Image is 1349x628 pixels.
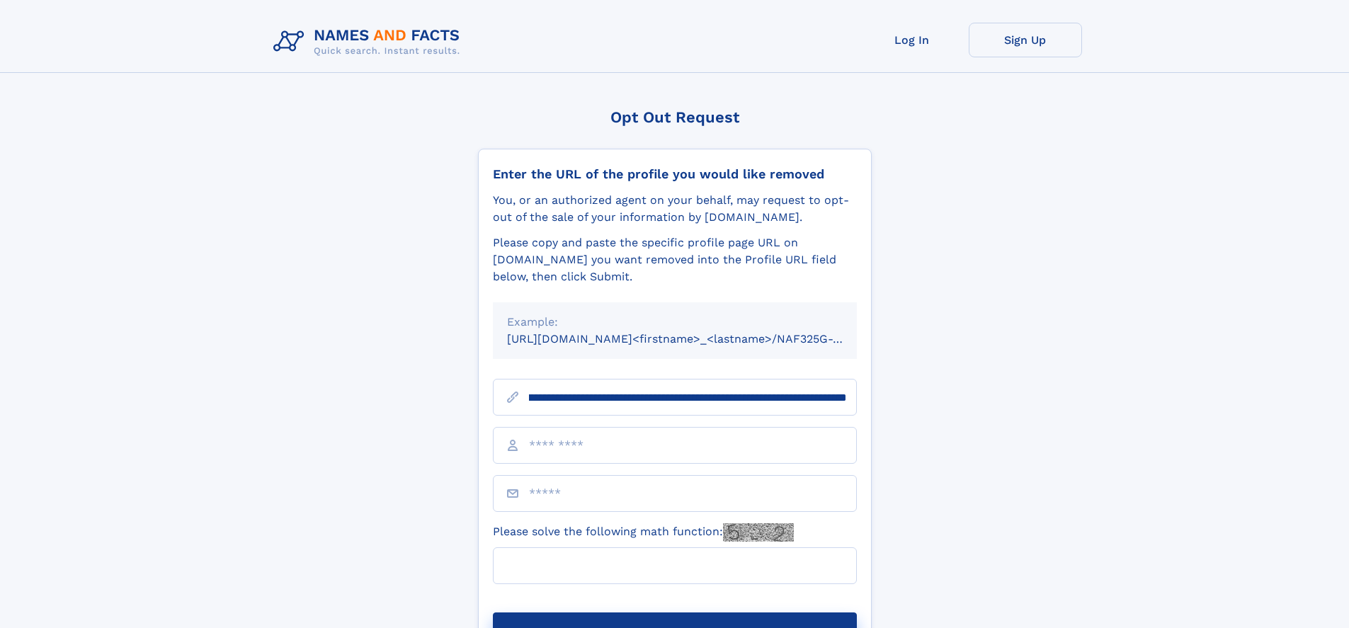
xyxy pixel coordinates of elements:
[507,314,843,331] div: Example:
[493,192,857,226] div: You, or an authorized agent on your behalf, may request to opt-out of the sale of your informatio...
[855,23,969,57] a: Log In
[969,23,1082,57] a: Sign Up
[493,234,857,285] div: Please copy and paste the specific profile page URL on [DOMAIN_NAME] you want removed into the Pr...
[493,523,794,542] label: Please solve the following math function:
[493,166,857,182] div: Enter the URL of the profile you would like removed
[268,23,472,61] img: Logo Names and Facts
[507,332,884,346] small: [URL][DOMAIN_NAME]<firstname>_<lastname>/NAF325G-xxxxxxxx
[478,108,872,126] div: Opt Out Request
